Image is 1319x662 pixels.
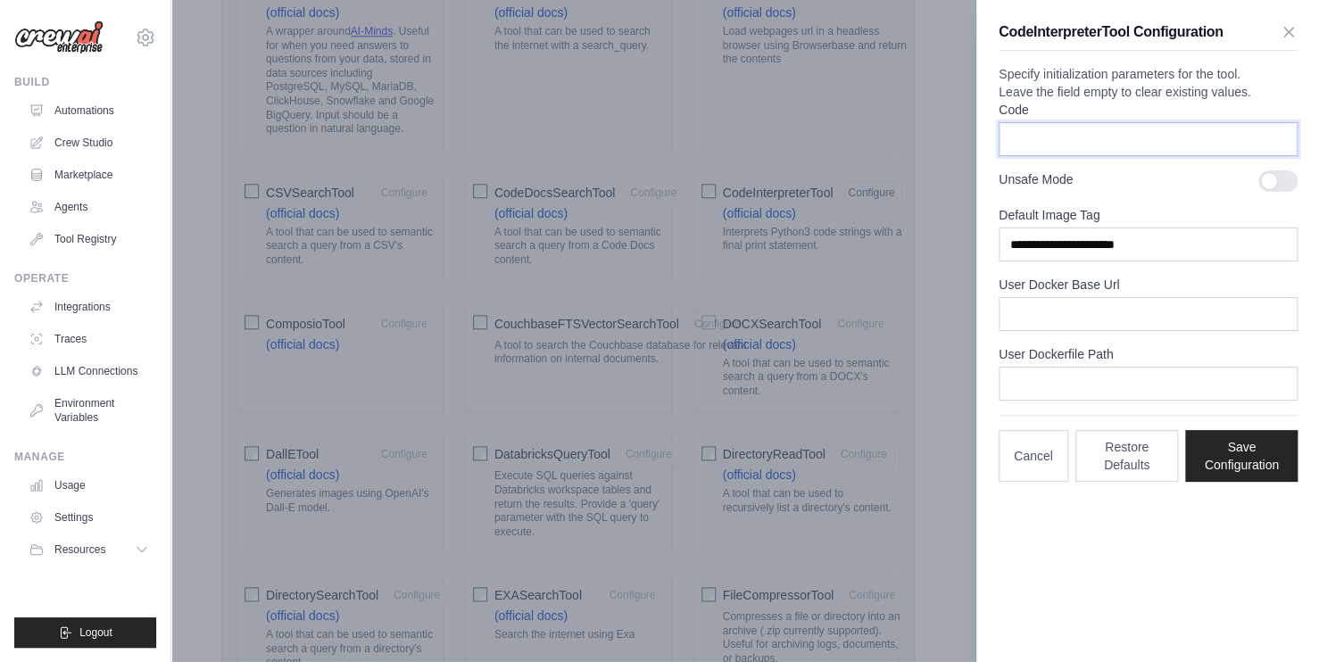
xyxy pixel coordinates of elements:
[999,101,1298,119] label: Code
[1185,430,1298,482] button: Save Configuration
[21,96,156,125] a: Automations
[21,471,156,500] a: Usage
[21,503,156,532] a: Settings
[54,542,105,557] span: Resources
[999,170,1244,188] label: Unsafe Mode
[14,450,156,464] div: Manage
[21,161,156,189] a: Marketplace
[14,617,156,648] button: Logout
[21,389,156,432] a: Environment Variables
[21,225,156,253] a: Tool Registry
[999,345,1298,363] label: User Dockerfile Path
[14,21,104,54] img: Logo
[999,21,1223,43] h3: CodeInterpreterTool Configuration
[21,193,156,221] a: Agents
[1075,430,1179,482] button: Restore Defaults
[999,206,1298,224] label: Default Image Tag
[14,75,156,89] div: Build
[14,271,156,285] div: Operate
[21,293,156,321] a: Integrations
[79,625,112,640] span: Logout
[999,276,1298,294] label: User Docker Base Url
[21,128,156,157] a: Crew Studio
[21,325,156,353] a: Traces
[21,535,156,564] button: Resources
[999,65,1298,101] p: Specify initialization parameters for the tool. Leave the field empty to clear existing values.
[999,430,1068,482] button: Cancel
[21,357,156,385] a: LLM Connections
